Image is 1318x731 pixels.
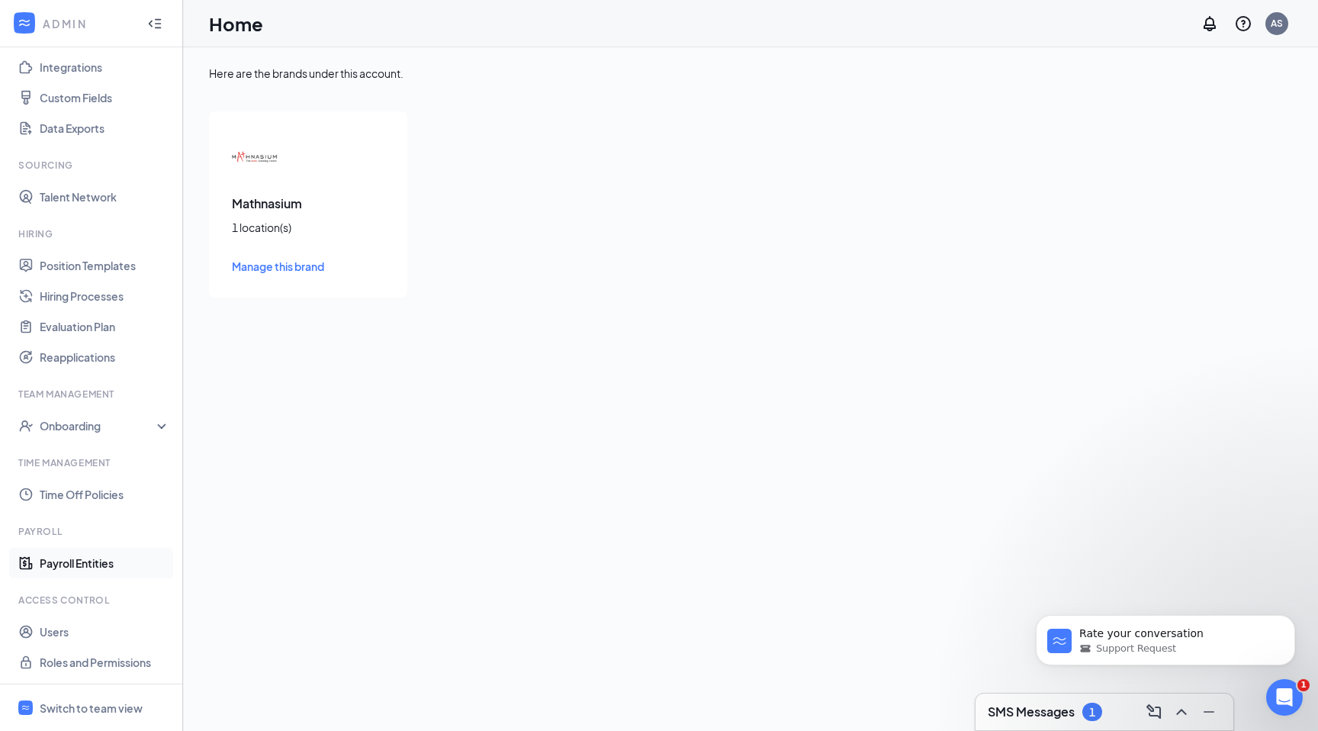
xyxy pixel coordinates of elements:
button: ComposeMessage [1142,700,1166,724]
div: Here are the brands under this account. [209,66,1292,81]
span: Manage this brand [232,259,324,273]
img: Mathnasium logo [232,134,278,180]
a: Payroll Entities [40,548,170,578]
div: 1 location(s) [232,220,384,235]
div: Hiring [18,227,167,240]
div: ADMIN [43,16,133,31]
a: Talent Network [40,182,170,212]
a: Evaluation Plan [40,311,170,342]
a: Time Off Policies [40,479,170,510]
span: 1 [1297,679,1310,691]
a: Hiring Processes [40,281,170,311]
div: Access control [18,594,167,607]
iframe: Intercom live chat [1266,679,1303,716]
svg: ChevronUp [1172,703,1191,721]
svg: WorkstreamLogo [17,15,32,31]
a: Data Exports [40,113,170,143]
a: Roles and Permissions [40,647,170,678]
a: Reapplications [40,342,170,372]
a: Users [40,617,170,647]
div: Payroll [18,525,167,538]
a: Integrations [40,52,170,82]
button: ChevronUp [1169,700,1194,724]
a: Position Templates [40,250,170,281]
div: Team Management [18,388,167,401]
svg: Notifications [1201,14,1219,33]
h3: Mathnasium [232,195,384,212]
div: AS [1271,17,1283,30]
svg: QuestionInfo [1234,14,1252,33]
div: Sourcing [18,159,167,172]
svg: Minimize [1200,703,1218,721]
a: Manage this brand [232,258,384,275]
iframe: Intercom notifications message [1013,583,1318,690]
h3: SMS Messages [988,704,1075,720]
svg: ComposeMessage [1145,703,1163,721]
h1: Home [209,11,263,37]
div: Time Management [18,456,167,469]
svg: WorkstreamLogo [21,703,31,713]
svg: Collapse [147,16,162,31]
button: Minimize [1197,700,1221,724]
div: Onboarding [40,418,157,433]
div: Switch to team view [40,700,143,716]
div: 1 [1089,706,1095,719]
a: Custom Fields [40,82,170,113]
svg: UserCheck [18,418,34,433]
